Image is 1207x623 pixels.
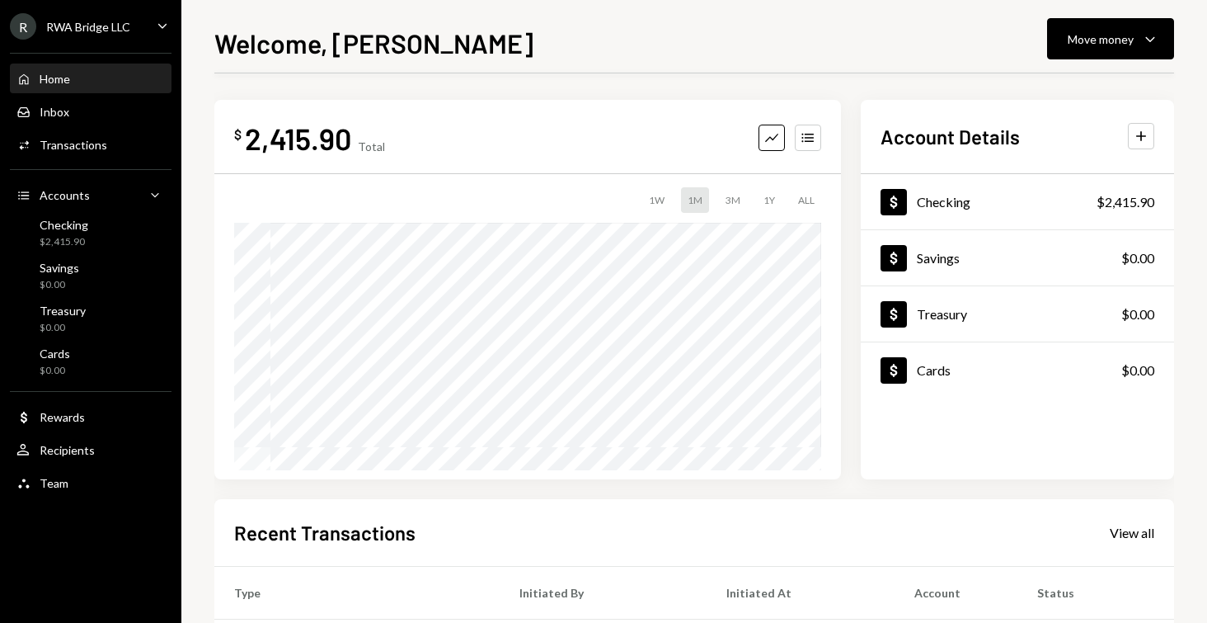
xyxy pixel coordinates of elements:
div: $0.00 [40,364,70,378]
div: 1Y [757,187,782,213]
th: Status [1017,566,1174,619]
a: Team [10,468,171,498]
a: Treasury$0.00 [861,286,1174,342]
a: Transactions [10,130,171,159]
div: $0.00 [1121,304,1154,324]
a: Checking$2,415.90 [10,213,171,253]
a: Savings$0.00 [10,256,171,295]
a: Savings$0.00 [861,230,1174,286]
div: Recipients [40,443,95,457]
div: Cards [917,362,951,378]
div: Checking [40,218,88,232]
div: Home [40,72,70,86]
div: $ [234,126,242,143]
div: $2,415.90 [40,235,88,249]
h2: Recent Transactions [234,519,416,546]
th: Account [895,566,1018,619]
div: ALL [791,187,821,213]
th: Initiated By [500,566,707,619]
div: Savings [40,261,79,275]
div: Rewards [40,410,85,424]
div: $0.00 [1121,361,1154,380]
div: Treasury [917,306,967,322]
h1: Welcome, [PERSON_NAME] [214,26,533,59]
a: Treasury$0.00 [10,299,171,338]
div: RWA Bridge LLC [46,20,130,34]
div: Move money [1068,31,1134,48]
div: View all [1110,525,1154,541]
th: Initiated At [707,566,895,619]
div: 3M [719,187,747,213]
a: Home [10,64,171,93]
div: Team [40,476,68,490]
a: Rewards [10,402,171,432]
div: Treasury [40,304,86,318]
a: Recipients [10,435,171,465]
div: $0.00 [40,321,86,335]
h2: Account Details [881,123,1020,150]
div: $2,415.90 [1097,192,1154,212]
a: Checking$2,415.90 [861,174,1174,229]
div: Total [358,139,385,153]
div: Savings [917,250,960,266]
div: Cards [40,347,70,361]
button: Move money [1047,18,1174,59]
div: 2,415.90 [245,120,351,157]
div: $0.00 [40,278,79,292]
div: R [10,13,36,40]
a: Inbox [10,97,171,126]
a: View all [1110,523,1154,541]
div: Transactions [40,138,107,152]
div: $0.00 [1121,248,1154,268]
a: Accounts [10,180,171,210]
div: Inbox [40,105,69,119]
a: Cards$0.00 [861,342,1174,398]
div: Accounts [40,188,90,202]
div: 1M [681,187,709,213]
div: Checking [917,194,970,210]
div: 1W [642,187,671,213]
th: Type [214,566,500,619]
a: Cards$0.00 [10,342,171,381]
